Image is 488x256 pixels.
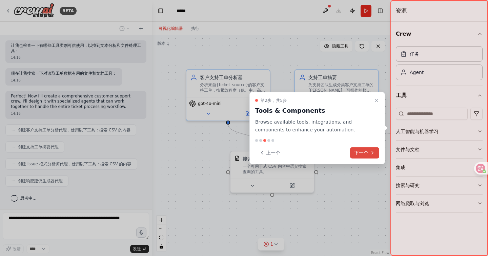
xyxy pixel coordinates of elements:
[266,150,280,155] font: 上一个
[350,147,379,158] button: 下一个
[354,150,368,155] font: 下一个
[255,106,371,115] h3: Tools & Components
[255,147,284,158] button: 上一个
[255,118,371,134] p: Browse available tools, integrations, and components to enhance your automation.
[156,6,165,16] button: Hide left sidebar
[372,96,381,105] button: Close walkthrough
[261,98,287,103] font: 第2步，共5步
